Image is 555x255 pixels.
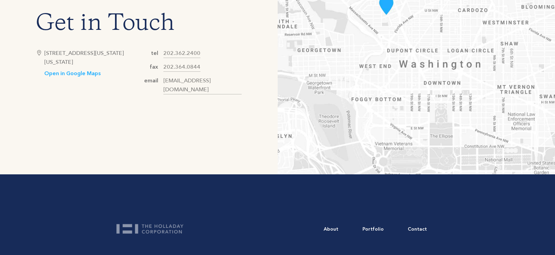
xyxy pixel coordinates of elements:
div: tel [151,49,158,58]
a: About [312,219,350,240]
a: home [116,219,189,234]
a: 202.362.2400 [163,49,200,58]
a: Open in Google Maps [44,70,101,77]
div: email [144,76,158,85]
a: [EMAIL_ADDRESS][DOMAIN_NAME] [163,76,242,94]
div: fax [150,62,158,71]
h1: Get in Touch [36,14,242,35]
a: 202.364.0844 [163,62,200,72]
div: [STREET_ADDRESS][US_STATE][US_STATE] [44,49,139,67]
a: Portfolio [350,219,396,240]
a: Contact [396,219,439,240]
